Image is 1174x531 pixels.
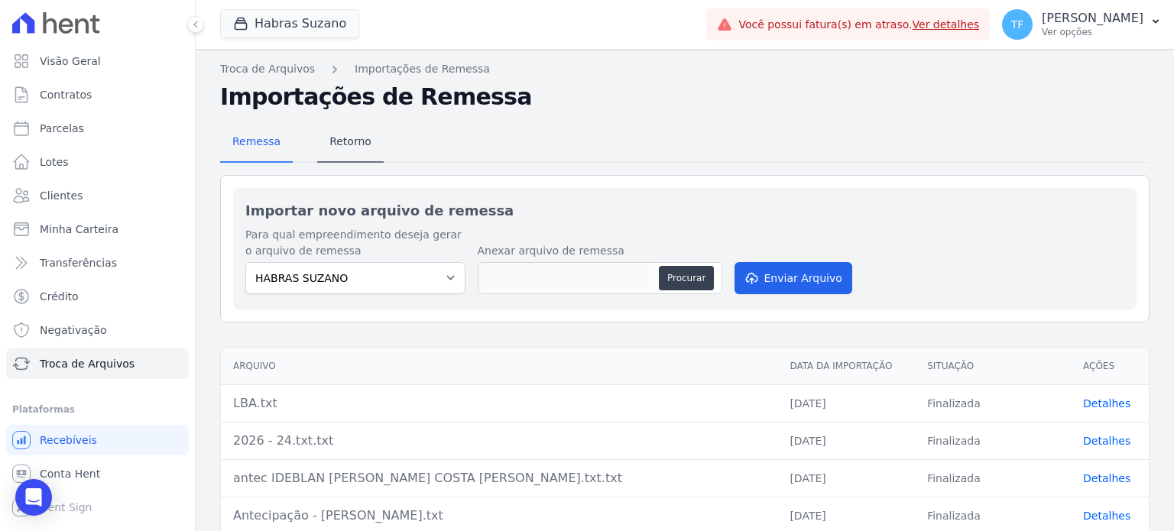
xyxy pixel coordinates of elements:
td: [DATE] [777,459,915,497]
span: Conta Hent [40,466,100,481]
a: Detalhes [1083,435,1130,447]
p: Ver opções [1042,26,1143,38]
a: Lotes [6,147,189,177]
a: Troca de Arquivos [220,61,315,77]
span: Minha Carteira [40,222,118,237]
div: antec IDEBLAN [PERSON_NAME] COSTA [PERSON_NAME].txt.txt [233,469,765,487]
a: Retorno [317,123,384,163]
th: Data da Importação [777,348,915,385]
label: Para qual empreendimento deseja gerar o arquivo de remessa [245,227,465,259]
span: Clientes [40,188,83,203]
a: Detalhes [1083,397,1130,410]
td: Finalizada [915,459,1071,497]
p: [PERSON_NAME] [1042,11,1143,26]
div: Open Intercom Messenger [15,479,52,516]
nav: Breadcrumb [220,61,1150,77]
div: 2026 - 24.txt.txt [233,432,765,450]
td: Finalizada [915,384,1071,422]
a: Contratos [6,79,189,110]
a: Negativação [6,315,189,345]
td: [DATE] [777,384,915,422]
button: TF [PERSON_NAME] Ver opções [990,3,1174,46]
a: Detalhes [1083,510,1130,522]
a: Visão Geral [6,46,189,76]
span: Parcelas [40,121,84,136]
a: Importações de Remessa [355,61,490,77]
button: Enviar Arquivo [735,262,852,294]
td: [DATE] [777,422,915,459]
span: Troca de Arquivos [40,356,135,371]
div: Antecipação - [PERSON_NAME].txt [233,507,765,525]
span: Visão Geral [40,53,101,69]
td: Finalizada [915,422,1071,459]
a: Clientes [6,180,189,211]
nav: Tab selector [220,123,384,163]
th: Arquivo [221,348,777,385]
span: Transferências [40,255,117,270]
a: Parcelas [6,113,189,144]
span: Recebíveis [40,432,97,448]
a: Crédito [6,281,189,312]
a: Detalhes [1083,472,1130,484]
span: Remessa [223,126,290,157]
div: Plataformas [12,400,183,419]
a: Transferências [6,248,189,278]
a: Troca de Arquivos [6,348,189,379]
span: Retorno [320,126,381,157]
th: Situação [915,348,1071,385]
span: Lotes [40,154,69,170]
span: TF [1011,19,1024,30]
span: Você possui fatura(s) em atraso. [738,17,979,33]
span: Contratos [40,87,92,102]
a: Recebíveis [6,425,189,455]
label: Anexar arquivo de remessa [478,243,722,259]
span: Crédito [40,289,79,304]
th: Ações [1071,348,1149,385]
a: Remessa [220,123,293,163]
h2: Importações de Remessa [220,83,1150,111]
a: Conta Hent [6,458,189,489]
button: Procurar [659,266,714,290]
button: Habras Suzano [220,9,359,38]
a: Ver detalhes [913,18,980,31]
h2: Importar novo arquivo de remessa [245,200,1124,221]
a: Minha Carteira [6,214,189,244]
div: LBA.txt [233,394,765,413]
span: Negativação [40,322,107,338]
